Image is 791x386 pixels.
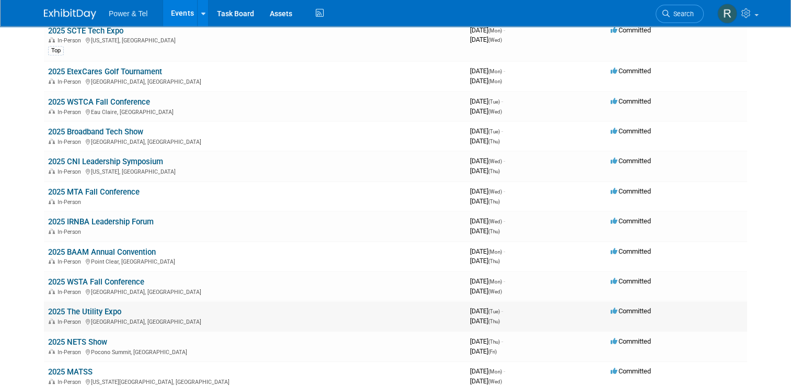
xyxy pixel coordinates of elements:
span: Committed [611,26,651,34]
img: In-Person Event [49,78,55,84]
img: In-Person Event [49,199,55,204]
span: [DATE] [470,307,503,315]
span: [DATE] [470,347,497,355]
span: [DATE] [470,247,505,255]
span: (Thu) [488,139,500,144]
span: (Thu) [488,229,500,234]
span: [DATE] [470,187,505,195]
span: - [501,307,503,315]
span: Committed [611,337,651,345]
span: Committed [611,157,651,165]
span: Committed [611,127,651,135]
img: In-Person Event [49,379,55,384]
span: (Tue) [488,99,500,105]
span: - [503,157,505,165]
span: [DATE] [470,157,505,165]
span: Committed [611,277,651,285]
div: Pocono Summit, [GEOGRAPHIC_DATA] [48,347,462,356]
span: (Wed) [488,219,502,224]
span: (Mon) [488,69,502,74]
a: 2025 WSTCA Fall Conference [48,97,150,107]
span: In-Person [58,379,84,385]
span: (Thu) [488,199,500,205]
span: [DATE] [470,257,500,265]
span: [DATE] [470,167,500,175]
span: [DATE] [470,197,500,205]
span: (Wed) [488,189,502,195]
span: Committed [611,187,651,195]
span: (Mon) [488,249,502,255]
a: 2025 EtexCares Golf Tournament [48,67,162,76]
span: Committed [611,307,651,315]
span: In-Person [58,78,84,85]
a: 2025 MATSS [48,367,93,377]
span: [DATE] [470,107,502,115]
span: - [503,67,505,75]
span: (Mon) [488,78,502,84]
img: In-Person Event [49,258,55,264]
span: In-Person [58,258,84,265]
div: [GEOGRAPHIC_DATA], [GEOGRAPHIC_DATA] [48,287,462,296]
span: - [503,367,505,375]
a: 2025 MTA Fall Conference [48,187,140,197]
span: [DATE] [470,127,503,135]
span: [DATE] [470,287,502,295]
span: In-Person [58,109,84,116]
div: [GEOGRAPHIC_DATA], [GEOGRAPHIC_DATA] [48,137,462,145]
span: (Mon) [488,279,502,285]
span: (Thu) [488,258,500,264]
span: [DATE] [470,367,505,375]
span: (Thu) [488,168,500,174]
span: (Mon) [488,28,502,33]
img: In-Person Event [49,37,55,42]
a: 2025 IRNBA Leadership Forum [48,217,154,226]
span: [DATE] [470,137,500,145]
img: In-Person Event [49,349,55,354]
span: (Thu) [488,339,500,345]
span: In-Person [58,289,84,296]
img: In-Person Event [49,139,55,144]
span: [DATE] [470,337,503,345]
img: In-Person Event [49,289,55,294]
a: 2025 CNI Leadership Symposium [48,157,163,166]
span: - [501,127,503,135]
span: Committed [611,217,651,225]
a: 2025 BAAM Annual Convention [48,247,156,257]
span: (Tue) [488,129,500,134]
div: [US_STATE], [GEOGRAPHIC_DATA] [48,36,462,44]
span: (Wed) [488,158,502,164]
span: - [503,247,505,255]
div: [GEOGRAPHIC_DATA], [GEOGRAPHIC_DATA] [48,77,462,85]
span: [DATE] [470,67,505,75]
span: - [503,217,505,225]
div: Top [48,46,64,55]
img: In-Person Event [49,109,55,114]
span: [DATE] [470,377,502,385]
span: [DATE] [470,227,500,235]
div: Eau Claire, [GEOGRAPHIC_DATA] [48,107,462,116]
span: [DATE] [470,97,503,105]
span: (Fri) [488,349,497,355]
img: In-Person Event [49,168,55,174]
a: 2025 Broadband Tech Show [48,127,143,137]
span: - [503,187,505,195]
span: [DATE] [470,317,500,325]
span: [DATE] [470,277,505,285]
a: 2025 NETS Show [48,337,107,347]
img: Raul Acuna [717,4,737,24]
a: 2025 WSTA Fall Conference [48,277,144,287]
span: Committed [611,367,651,375]
span: In-Person [58,168,84,175]
a: Search [656,5,704,23]
span: Committed [611,97,651,105]
div: [US_STATE], [GEOGRAPHIC_DATA] [48,167,462,175]
div: [US_STATE][GEOGRAPHIC_DATA], [GEOGRAPHIC_DATA] [48,377,462,385]
span: - [501,337,503,345]
img: In-Person Event [49,319,55,324]
img: ExhibitDay [44,9,96,19]
span: In-Person [58,229,84,235]
span: (Wed) [488,37,502,43]
span: - [503,277,505,285]
span: (Wed) [488,379,502,384]
a: 2025 SCTE Tech Expo [48,26,123,36]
